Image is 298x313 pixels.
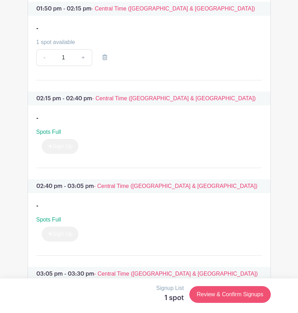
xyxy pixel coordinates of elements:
[36,38,256,46] div: 1 spot available
[189,286,270,303] a: Review & Confirm Signups
[156,284,184,292] p: Signup List
[92,6,255,12] span: - Central Time ([GEOGRAPHIC_DATA] & [GEOGRAPHIC_DATA])
[28,92,270,105] p: 02:15 pm - 02:40 pm
[156,294,184,302] h5: 1 spot
[28,2,270,16] p: 01:50 pm - 02:15 pm
[36,114,38,122] div: -
[94,271,258,277] span: - Central Time ([GEOGRAPHIC_DATA] & [GEOGRAPHIC_DATA])
[36,24,38,32] div: -
[28,267,270,281] p: 03:05 pm - 03:30 pm
[36,129,61,135] span: Spots Full
[74,49,92,66] a: +
[36,217,61,223] span: Spots Full
[36,202,38,210] div: -
[94,183,257,189] span: - Central Time ([GEOGRAPHIC_DATA] & [GEOGRAPHIC_DATA])
[92,95,256,101] span: - Central Time ([GEOGRAPHIC_DATA] & [GEOGRAPHIC_DATA])
[28,179,270,193] p: 02:40 pm - 03:05 pm
[36,49,52,66] a: -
